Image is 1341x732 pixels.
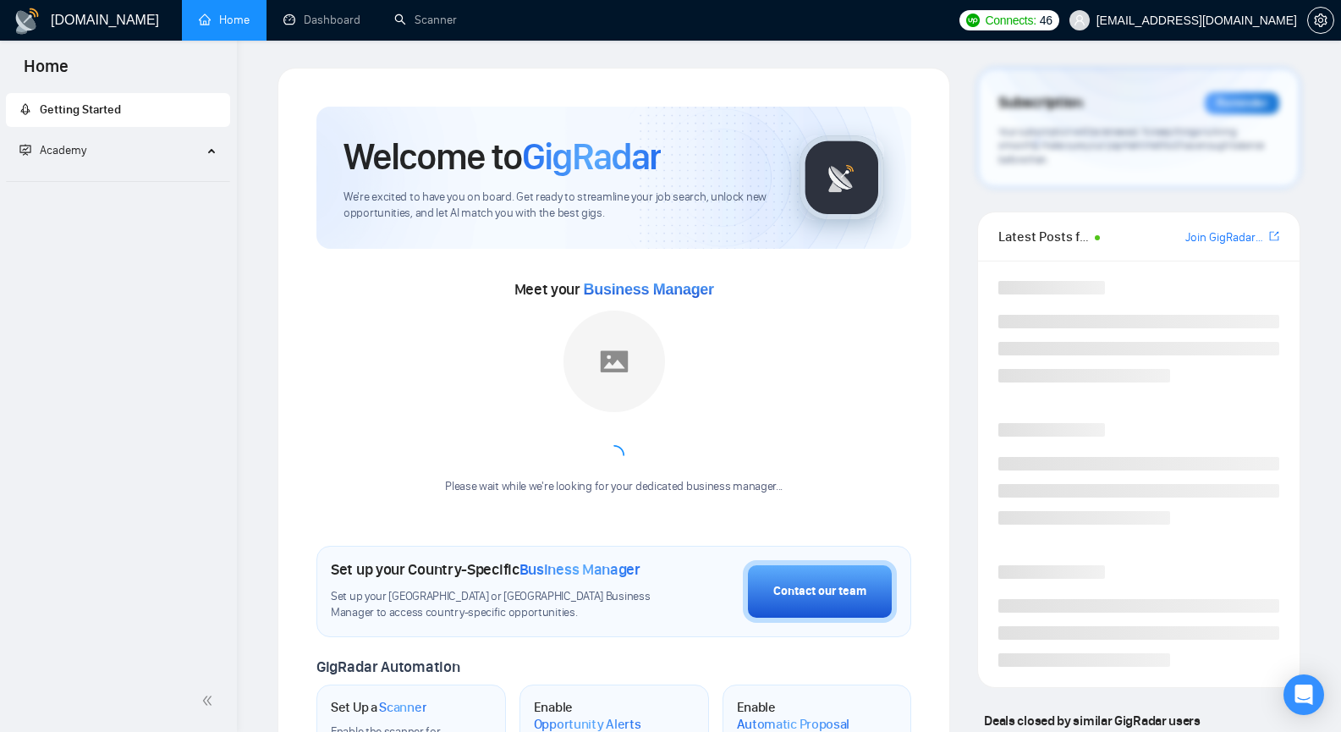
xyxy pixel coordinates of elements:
[584,281,714,298] span: Business Manager
[743,560,897,623] button: Contact our team
[800,135,884,220] img: gigradar-logo.png
[1074,14,1085,26] span: user
[10,54,82,90] span: Home
[19,103,31,115] span: rocket
[966,14,980,27] img: upwork-logo.png
[14,8,41,35] img: logo
[283,13,360,27] a: dashboardDashboard
[522,134,661,179] span: GigRadar
[201,692,218,709] span: double-left
[19,143,86,157] span: Academy
[40,102,121,117] span: Getting Started
[1185,228,1266,247] a: Join GigRadar Slack Community
[1307,14,1334,27] a: setting
[343,134,661,179] h1: Welcome to
[514,280,714,299] span: Meet your
[199,13,250,27] a: homeHome
[6,174,230,185] li: Academy Homepage
[1283,674,1324,715] div: Open Intercom Messenger
[379,699,426,716] span: Scanner
[534,699,654,732] h1: Enable
[19,144,31,156] span: fund-projection-screen
[998,89,1082,118] span: Subscription
[1308,14,1333,27] span: setting
[343,190,772,222] span: We're excited to have you on board. Get ready to streamline your job search, unlock new opportuni...
[331,560,640,579] h1: Set up your Country-Specific
[773,582,866,601] div: Contact our team
[1269,228,1279,245] a: export
[985,11,1036,30] span: Connects:
[1205,92,1279,114] div: Reminder
[519,560,640,579] span: Business Manager
[1269,229,1279,243] span: export
[331,589,658,621] span: Set up your [GEOGRAPHIC_DATA] or [GEOGRAPHIC_DATA] Business Manager to access country-specific op...
[563,311,665,412] img: placeholder.png
[998,226,1090,247] span: Latest Posts from the GigRadar Community
[6,93,230,127] li: Getting Started
[1040,11,1052,30] span: 46
[40,143,86,157] span: Academy
[331,699,426,716] h1: Set Up a
[394,13,457,27] a: searchScanner
[998,125,1264,166] span: Your subscription will be renewed. To keep things running smoothly, make sure your payment method...
[600,441,629,470] span: loading
[316,658,459,676] span: GigRadar Automation
[435,479,793,495] div: Please wait while we're looking for your dedicated business manager...
[1307,7,1334,34] button: setting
